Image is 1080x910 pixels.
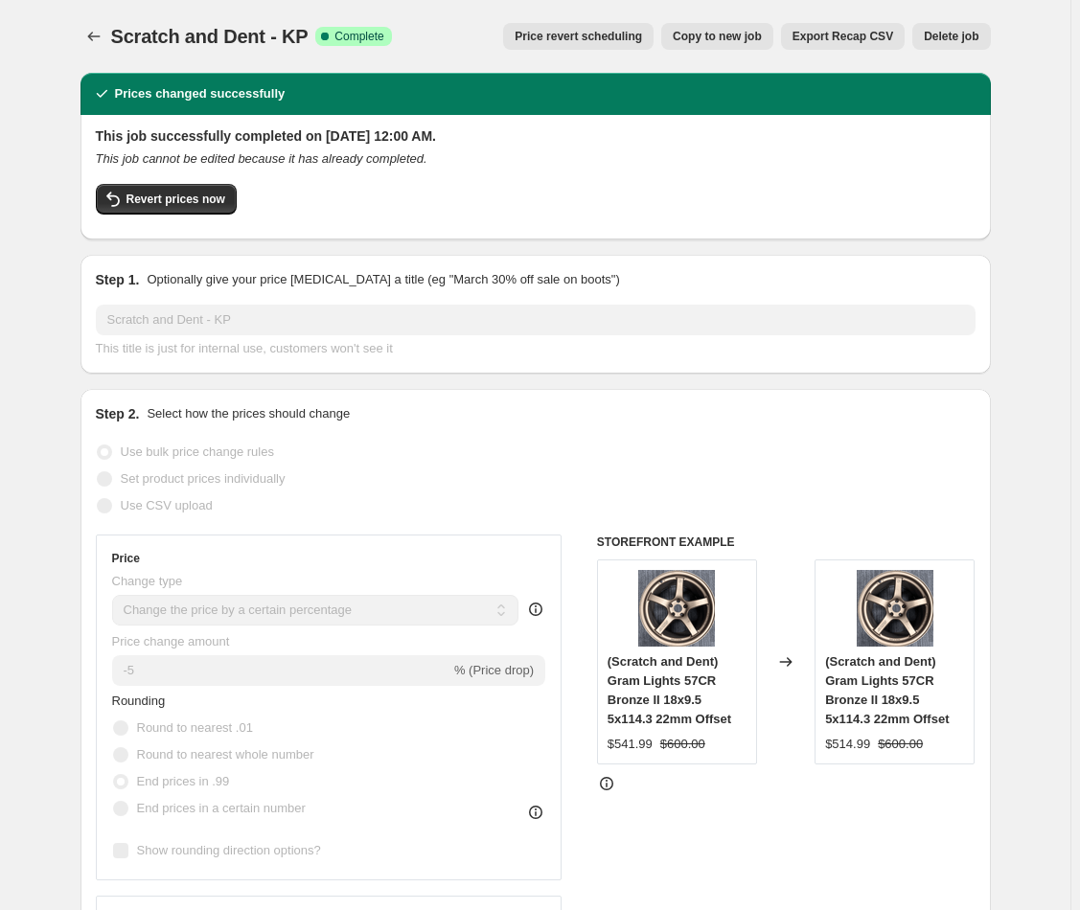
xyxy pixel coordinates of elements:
span: Use bulk price change rules [121,444,274,459]
span: (Scratch and Dent) Gram Lights 57CR Bronze II 18x9.5 5x114.3 22mm Offset [608,654,731,726]
div: $541.99 [608,735,653,754]
input: 30% off holiday sale [96,305,976,335]
span: Scratch and Dent - KP [111,26,309,47]
span: Use CSV upload [121,498,213,512]
span: Show rounding direction options? [137,843,321,857]
button: Delete job [912,23,990,50]
strike: $600.00 [660,735,705,754]
span: Complete [334,29,383,44]
span: Price change amount [112,634,230,648]
button: Copy to new job [661,23,773,50]
span: This title is just for internal use, customers won't see it [96,341,393,355]
img: scratch-and-dent-gram-lights-57cr-bronze-ii-18x95-5x1143-38mm-offset-2015-2024-wrx-2011-2021-sti-... [638,570,715,647]
span: Round to nearest whole number [137,747,314,762]
button: Price revert scheduling [503,23,654,50]
span: Set product prices individually [121,471,286,486]
span: Copy to new job [673,29,762,44]
i: This job cannot be edited because it has already completed. [96,151,427,166]
span: % (Price drop) [454,663,534,677]
span: Delete job [924,29,978,44]
span: Round to nearest .01 [137,720,253,735]
span: Rounding [112,694,166,708]
span: Export Recap CSV [793,29,893,44]
h2: Prices changed successfully [115,84,286,103]
h2: This job successfully completed on [DATE] 12:00 AM. [96,126,976,146]
h2: Step 2. [96,404,140,423]
input: -15 [112,655,450,686]
span: Revert prices now [126,192,225,207]
div: $514.99 [825,735,870,754]
h2: Step 1. [96,270,140,289]
p: Select how the prices should change [147,404,350,423]
button: Price change jobs [80,23,107,50]
button: Revert prices now [96,184,237,215]
img: scratch-and-dent-gram-lights-57cr-bronze-ii-18x95-5x1143-38mm-offset-2015-2024-wrx-2011-2021-sti-... [857,570,933,647]
h3: Price [112,551,140,566]
button: Export Recap CSV [781,23,905,50]
span: End prices in .99 [137,774,230,788]
p: Optionally give your price [MEDICAL_DATA] a title (eg "March 30% off sale on boots") [147,270,619,289]
strike: $600.00 [878,735,923,754]
span: Change type [112,574,183,588]
span: End prices in a certain number [137,801,306,815]
span: (Scratch and Dent) Gram Lights 57CR Bronze II 18x9.5 5x114.3 22mm Offset [825,654,949,726]
div: help [526,600,545,619]
h6: STOREFRONT EXAMPLE [597,535,976,550]
span: Price revert scheduling [515,29,642,44]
